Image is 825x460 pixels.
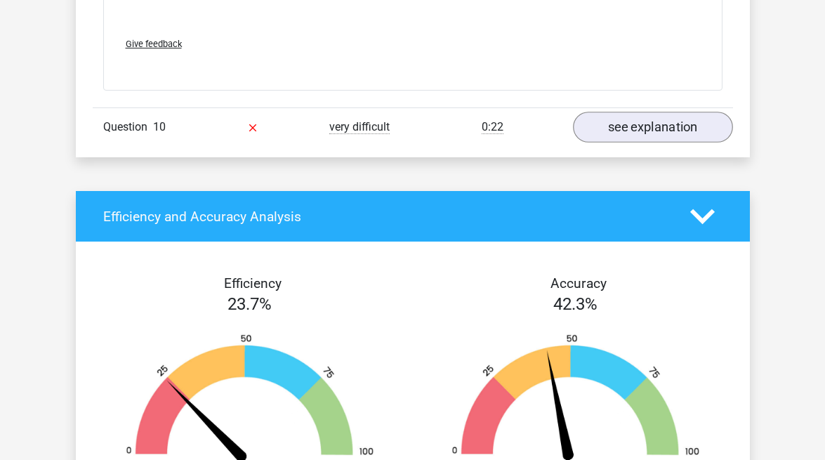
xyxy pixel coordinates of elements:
[227,294,272,314] span: 23.7%
[429,275,728,291] h4: Accuracy
[482,120,503,134] span: 0:22
[103,275,402,291] h4: Efficiency
[103,119,153,136] span: Question
[329,120,390,134] span: very difficult
[126,39,182,49] span: Give feedback
[573,112,733,143] a: see explanation
[103,209,669,225] h4: Efficiency and Accuracy Analysis
[553,294,598,314] span: 42.3%
[153,120,166,133] span: 10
